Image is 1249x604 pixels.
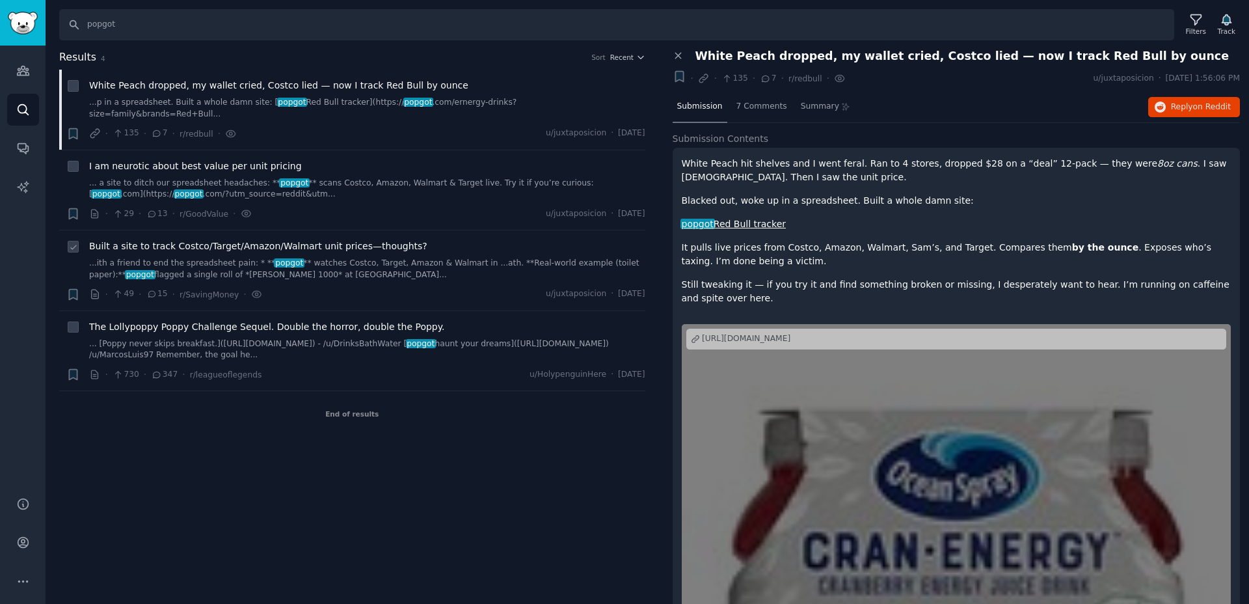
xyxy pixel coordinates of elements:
a: ... [Poppy never skips breakfast.]([URL][DOMAIN_NAME]) - /u/DrinksBathWater [popgothaunt your dre... [89,338,645,361]
span: 135 [721,73,748,85]
span: [DATE] [618,288,645,300]
img: GummySearch logo [8,12,38,34]
span: popgot [680,219,715,229]
span: popgot [403,98,434,107]
span: r/GoodValue [180,210,228,219]
span: · [781,72,784,85]
span: u/HolypenguinHere [530,369,606,381]
a: The Lollypoppy Poppy Challenge Sequel. Double the horror, double the Poppy. [89,320,444,334]
p: Blacked out, woke up in a spreadsheet. Built a whole damn site: [682,194,1231,208]
span: [DATE] 1:56:06 PM [1166,73,1240,85]
a: I am neurotic about best value per unit pricing [89,159,302,173]
span: 13 [146,208,168,220]
span: 7 [151,128,167,139]
span: 4 [101,55,105,62]
span: 7 Comments [736,101,787,113]
span: 29 [113,208,134,220]
span: White Peach dropped, my wallet cried, Costco lied — now I track Red Bull by ounce [695,49,1229,63]
span: popgot [274,258,304,268]
span: · [233,207,235,221]
span: popgot [277,98,308,107]
span: · [611,128,613,139]
span: r/leagueoflegends [190,370,262,379]
span: 135 [113,128,139,139]
span: Recent [610,53,634,62]
span: · [139,207,141,221]
p: Still tweaking it — if you try it and find something broken or missing, I desperately want to hea... [682,278,1231,305]
div: Track [1218,27,1235,36]
span: Reply [1171,102,1231,113]
span: · [611,208,613,220]
span: u/juxtaposicion [546,128,606,139]
span: u/juxtaposicion [546,288,606,300]
span: r/redbull [180,130,213,139]
a: White Peach dropped, my wallet cried, Costco lied — now I track Red Bull by ounce [89,79,468,92]
span: [DATE] [618,369,645,381]
span: · [139,288,141,301]
span: · [172,207,175,221]
button: Recent [610,53,645,62]
a: ... a site to ditch our spreadsheet headaches: **popgot** scans Costco, Amazon, Walmart & Target ... [89,178,645,200]
span: · [218,127,221,141]
div: Filters [1186,27,1206,36]
button: Track [1213,11,1240,38]
span: u/juxtaposicion [546,208,606,220]
span: · [827,72,829,85]
span: Submission Contents [673,132,769,146]
span: 49 [113,288,134,300]
button: Replyon Reddit [1148,97,1240,118]
p: White Peach hit shelves and I went feral. Ran to 4 stores, dropped $28 on a “deal” 12-pack — they... [682,157,1231,184]
span: popgot [279,178,310,187]
span: · [105,288,108,301]
span: · [172,288,175,301]
span: 7 [760,73,776,85]
span: · [105,127,108,141]
div: End of results [59,391,645,437]
span: · [144,368,146,381]
span: · [105,368,108,381]
span: · [691,72,693,85]
span: r/redbull [788,74,822,83]
p: It pulls live prices from Costco, Amazon, Walmart, Sam’s, and Target. Compares them . Exposes who... [682,241,1231,268]
span: 347 [151,369,178,381]
span: on Reddit [1193,102,1231,111]
span: · [172,127,175,141]
input: Search Keyword [59,9,1174,40]
div: Sort [591,53,606,62]
span: [DATE] [618,128,645,139]
a: ...ith a friend to end the spreadsheet pain: * **popgot** watches Costco, Target, Amazon & Walmar... [89,258,645,281]
span: · [611,288,613,300]
span: 730 [113,369,139,381]
strong: by the ounce [1072,242,1138,253]
span: 15 [146,288,168,300]
span: [DATE] [618,208,645,220]
span: · [243,288,246,301]
span: Summary [801,101,839,113]
span: popgot [91,189,122,199]
span: popgot [406,339,436,348]
span: · [105,207,108,221]
span: popgot [125,270,155,279]
span: r/SavingMoney [180,290,239,299]
a: Built a site to track Costco/Target/Amazon/Walmart unit prices—thoughts? [89,240,427,253]
a: ...p in a spreadsheet. Built a whole damn site: [popgotRed Bull tracker](https://popgot.com/erner... [89,97,645,120]
span: · [1159,73,1161,85]
span: · [144,127,146,141]
a: popgotRed Bull tracker [682,219,786,229]
span: · [753,72,755,85]
span: popgot [174,189,204,199]
span: Submission [677,101,723,113]
div: [URL][DOMAIN_NAME] [702,333,790,345]
span: · [182,368,185,381]
span: · [714,72,716,85]
span: u/juxtaposicion [1094,73,1154,85]
span: Results [59,49,96,66]
span: · [611,369,613,381]
em: 8oz cans [1157,158,1198,169]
